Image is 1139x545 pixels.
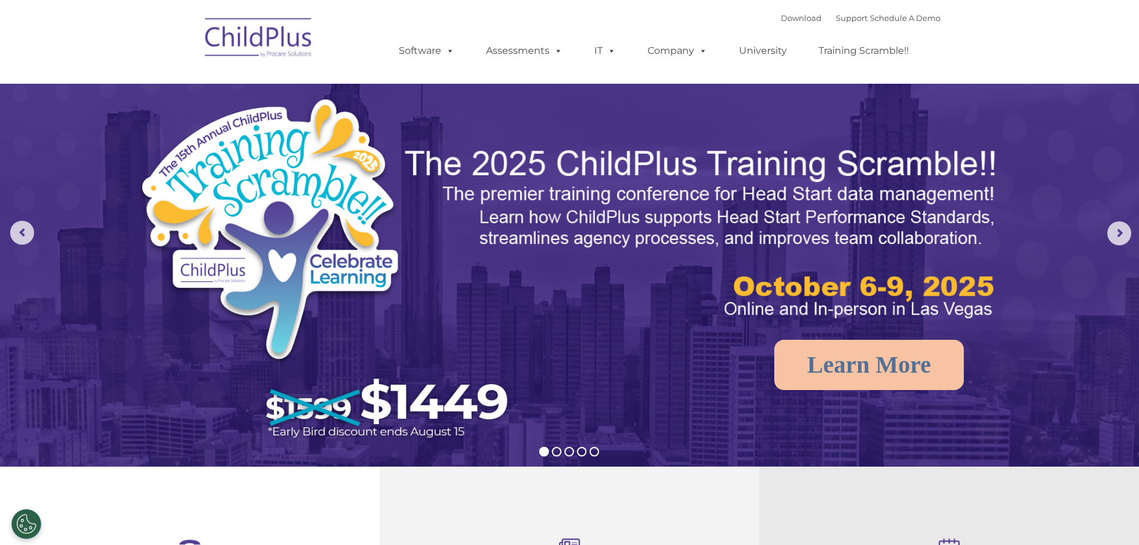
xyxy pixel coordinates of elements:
[636,39,719,63] a: Company
[11,509,41,539] button: Cookies Settings
[727,39,799,63] a: University
[781,13,940,23] font: |
[781,13,822,23] a: Download
[870,13,940,23] a: Schedule A Demo
[582,39,628,63] a: IT
[474,39,575,63] a: Assessments
[387,39,466,63] a: Software
[836,13,868,23] a: Support
[166,128,217,137] span: Phone number
[774,340,964,390] a: Learn More
[166,79,203,88] span: Last name
[199,10,319,69] img: ChildPlus by Procare Solutions
[807,39,921,63] a: Training Scramble!!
